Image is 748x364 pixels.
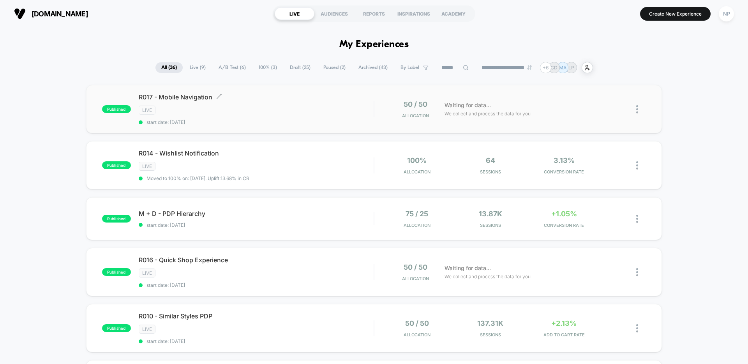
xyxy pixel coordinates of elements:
span: published [102,105,131,113]
span: We collect and process the data for you [445,110,531,117]
button: Create New Experience [640,7,711,21]
span: Live ( 9 ) [184,62,212,73]
span: R016 - Quick Shop Experience [139,256,374,264]
span: published [102,268,131,276]
img: close [636,105,638,113]
span: Allocation [404,169,430,175]
img: close [636,268,638,276]
span: LIVE [139,162,155,171]
button: [DOMAIN_NAME] [12,7,90,20]
span: Draft ( 25 ) [284,62,316,73]
span: Allocation [402,276,429,281]
span: All ( 36 ) [155,62,183,73]
span: 137.31k [477,319,503,327]
span: A/B Test ( 6 ) [213,62,252,73]
img: close [636,161,638,170]
span: 3.13% [554,156,575,164]
span: Allocation [404,223,430,228]
span: +1.05% [551,210,577,218]
span: ADD TO CART RATE [529,332,599,337]
span: R017 - Mobile Navigation [139,93,374,101]
img: Visually logo [14,8,26,19]
div: LIVE [275,7,314,20]
span: Allocation [404,332,430,337]
span: 50 / 50 [404,263,427,271]
div: ACADEMY [434,7,473,20]
span: By Label [400,65,419,71]
div: AUDIENCES [314,7,354,20]
span: Waiting for data... [445,264,491,272]
span: 75 / 25 [406,210,428,218]
button: NP [716,6,736,22]
span: 13.87k [479,210,502,218]
span: published [102,324,131,332]
span: Sessions [456,223,526,228]
img: close [636,215,638,223]
img: close [636,324,638,332]
p: MA [559,65,566,71]
span: start date: [DATE] [139,222,374,228]
span: Waiting for data... [445,101,491,110]
div: + 6 [540,62,551,73]
p: LP [568,65,574,71]
span: Sessions [456,169,526,175]
span: M + D - PDP Hierarchy [139,210,374,217]
span: +2.13% [551,319,577,327]
div: REPORTS [354,7,394,20]
span: [DOMAIN_NAME] [32,10,88,18]
img: end [527,65,532,70]
p: CD [550,65,557,71]
span: published [102,215,131,223]
span: 50 / 50 [404,100,427,108]
span: 100% [407,156,427,164]
span: LIVE [139,325,155,334]
span: R014 - Wishlist Notification [139,149,374,157]
span: We collect and process the data for you [445,273,531,280]
span: start date: [DATE] [139,282,374,288]
span: Paused ( 2 ) [318,62,351,73]
span: CONVERSION RATE [529,169,599,175]
span: LIVE [139,269,155,277]
span: Moved to 100% on: [DATE] . Uplift: 13.68% in CR [146,175,249,181]
span: R010 - Similar Styles PDP [139,312,374,320]
span: start date: [DATE] [139,338,374,344]
span: 50 / 50 [405,319,429,327]
span: CONVERSION RATE [529,223,599,228]
span: 64 [486,156,495,164]
span: 100% ( 3 ) [253,62,283,73]
span: Allocation [402,113,429,118]
h1: My Experiences [339,39,409,50]
div: INSPIRATIONS [394,7,434,20]
span: Sessions [456,332,526,337]
span: published [102,161,131,169]
span: Archived ( 43 ) [353,62,393,73]
span: LIVE [139,106,155,115]
div: NP [719,6,734,21]
span: start date: [DATE] [139,119,374,125]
